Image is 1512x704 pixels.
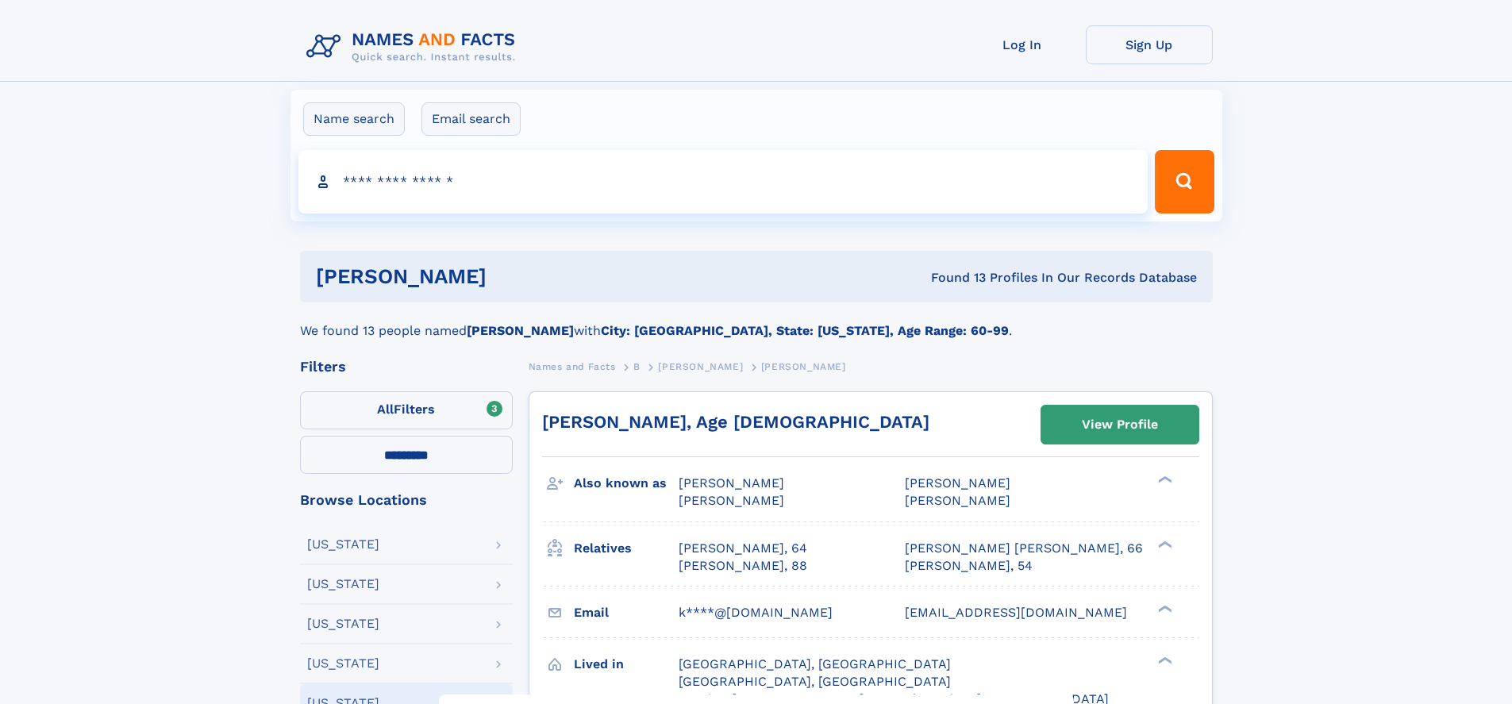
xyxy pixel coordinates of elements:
[300,493,513,507] div: Browse Locations
[679,656,951,671] span: [GEOGRAPHIC_DATA], [GEOGRAPHIC_DATA]
[905,557,1033,575] a: [PERSON_NAME], 54
[905,605,1127,620] span: [EMAIL_ADDRESS][DOMAIN_NAME]
[300,360,513,374] div: Filters
[300,302,1213,340] div: We found 13 people named with .
[658,356,743,376] a: [PERSON_NAME]
[679,674,951,689] span: [GEOGRAPHIC_DATA], [GEOGRAPHIC_DATA]
[307,538,379,551] div: [US_STATE]
[574,470,679,497] h3: Also known as
[1082,406,1158,443] div: View Profile
[679,493,784,508] span: [PERSON_NAME]
[1041,406,1198,444] a: View Profile
[307,578,379,591] div: [US_STATE]
[658,361,743,372] span: [PERSON_NAME]
[574,599,679,626] h3: Email
[1154,655,1173,665] div: ❯
[905,493,1010,508] span: [PERSON_NAME]
[467,323,574,338] b: [PERSON_NAME]
[300,391,513,429] label: Filters
[709,269,1197,287] div: Found 13 Profiles In Our Records Database
[905,540,1143,557] a: [PERSON_NAME] [PERSON_NAME], 66
[574,535,679,562] h3: Relatives
[1154,475,1173,485] div: ❯
[1086,25,1213,64] a: Sign Up
[377,402,394,417] span: All
[679,475,784,490] span: [PERSON_NAME]
[316,267,709,287] h1: [PERSON_NAME]
[1154,603,1173,614] div: ❯
[679,557,807,575] a: [PERSON_NAME], 88
[633,356,641,376] a: B
[307,657,379,670] div: [US_STATE]
[905,475,1010,490] span: [PERSON_NAME]
[1154,539,1173,549] div: ❯
[542,412,929,432] a: [PERSON_NAME], Age [DEMOGRAPHIC_DATA]
[959,25,1086,64] a: Log In
[307,617,379,630] div: [US_STATE]
[300,25,529,68] img: Logo Names and Facts
[1155,150,1214,214] button: Search Button
[303,102,405,136] label: Name search
[633,361,641,372] span: B
[761,361,846,372] span: [PERSON_NAME]
[601,323,1009,338] b: City: [GEOGRAPHIC_DATA], State: [US_STATE], Age Range: 60-99
[421,102,521,136] label: Email search
[529,356,616,376] a: Names and Facts
[298,150,1148,214] input: search input
[679,540,807,557] a: [PERSON_NAME], 64
[574,651,679,678] h3: Lived in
